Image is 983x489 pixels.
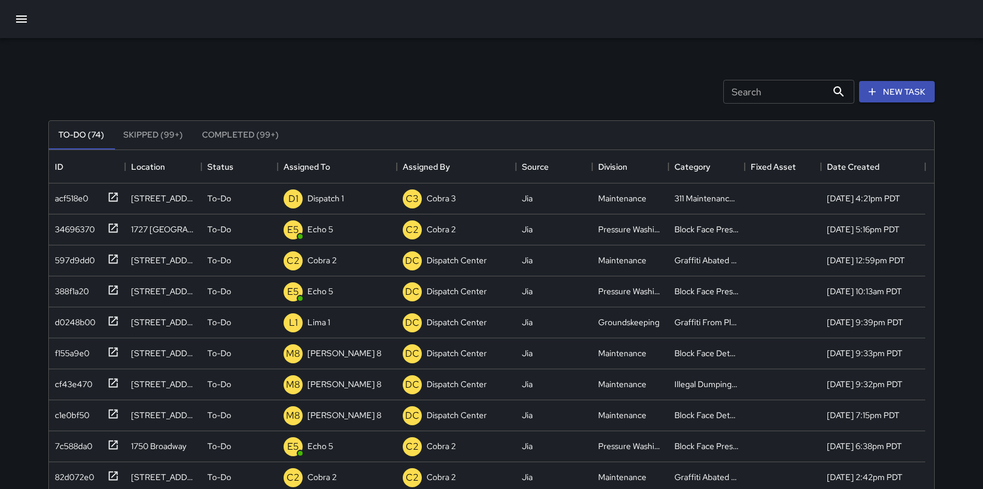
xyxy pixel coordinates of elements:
button: Skipped (99+) [114,121,192,149]
div: 230 Bay Place [131,254,195,266]
div: Block Face Pressure Washed [674,440,739,452]
div: Source [516,150,592,183]
p: Dispatch Center [427,378,487,390]
p: C3 [406,192,419,206]
div: 1802 Telegraph Avenue [131,285,195,297]
p: M8 [286,409,300,423]
div: 8/15/2025, 12:59pm PDT [827,254,905,266]
p: Echo 5 [307,440,333,452]
p: Cobra 2 [307,471,337,483]
div: Jia [522,409,533,421]
div: Date Created [821,150,925,183]
div: 311 Maintenance Related Issue Reported [674,192,739,204]
div: Jia [522,285,533,297]
p: [PERSON_NAME] 8 [307,409,381,421]
p: Dispatch Center [427,285,487,297]
p: [PERSON_NAME] 8 [307,347,381,359]
p: Lima 1 [307,316,330,328]
p: E5 [287,285,299,299]
p: To-Do [207,223,231,235]
div: 7c588da0 [50,435,92,452]
p: DC [405,254,419,268]
p: M8 [286,347,300,361]
div: Division [598,150,627,183]
div: Date Created [827,150,879,183]
div: 34696370 [50,219,95,235]
div: 827 Broadway [131,192,195,204]
div: Illegal Dumping Removed [674,378,739,390]
div: Location [125,150,201,183]
div: Assigned By [403,150,450,183]
p: Dispatch Center [427,254,487,266]
p: To-Do [207,378,231,390]
div: Pressure Washing [598,223,662,235]
p: DC [405,409,419,423]
p: DC [405,316,419,330]
p: DC [405,285,419,299]
div: 8/14/2025, 9:33pm PDT [827,347,903,359]
div: 1500 Broadway [131,471,195,483]
p: D1 [288,192,298,206]
p: C2 [287,471,300,485]
p: C2 [406,440,419,454]
div: c1e0bf50 [50,404,89,421]
div: Groundskeeping [598,316,660,328]
p: To-Do [207,440,231,452]
div: Pressure Washing [598,285,662,297]
div: 1900 Telegraph Avenue [131,316,195,328]
div: ID [49,150,125,183]
div: 8/16/2025, 4:21pm PDT [827,192,900,204]
button: New Task [859,81,935,103]
p: Dispatch 1 [307,192,344,204]
p: Cobra 3 [427,192,456,204]
p: Dispatch Center [427,409,487,421]
p: To-Do [207,409,231,421]
p: Cobra 2 [427,471,456,483]
p: L1 [289,316,298,330]
div: Jia [522,316,533,328]
div: d0248b00 [50,312,95,328]
p: Echo 5 [307,285,333,297]
div: 1737 Broadway [131,378,195,390]
div: 1750 Broadway [131,440,186,452]
div: 8/14/2025, 2:42pm PDT [827,471,903,483]
div: Maintenance [598,347,646,359]
div: Jia [522,378,533,390]
p: To-Do [207,347,231,359]
p: E5 [287,440,299,454]
div: Location [131,150,165,183]
div: Jia [522,440,533,452]
div: Jia [522,223,533,235]
div: 597d9dd0 [50,250,95,266]
div: Category [674,150,710,183]
p: E5 [287,223,299,237]
div: Maintenance [598,471,646,483]
div: Assigned By [397,150,516,183]
div: 1701 Broadway [131,347,195,359]
p: DC [405,378,419,392]
div: 8/14/2025, 7:15pm PDT [827,409,900,421]
div: 8/14/2025, 6:38pm PDT [827,440,902,452]
div: Graffiti Abated Large [674,254,739,266]
div: Maintenance [598,378,646,390]
div: 1501 Broadway [131,409,195,421]
div: Fixed Asset [751,150,796,183]
p: Cobra 2 [427,440,456,452]
div: Source [522,150,549,183]
div: Maintenance [598,409,646,421]
p: Dispatch Center [427,347,487,359]
div: acf518e0 [50,188,88,204]
p: [PERSON_NAME] 8 [307,378,381,390]
button: Completed (99+) [192,121,288,149]
div: Pressure Washing [598,440,662,452]
div: Assigned To [284,150,330,183]
p: Cobra 2 [307,254,337,266]
div: Jia [522,471,533,483]
p: C2 [406,223,419,237]
div: Maintenance [598,254,646,266]
div: f155a9e0 [50,342,89,359]
button: To-Do (74) [49,121,114,149]
div: 8/15/2025, 10:13am PDT [827,285,902,297]
p: C2 [406,471,419,485]
p: M8 [286,378,300,392]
